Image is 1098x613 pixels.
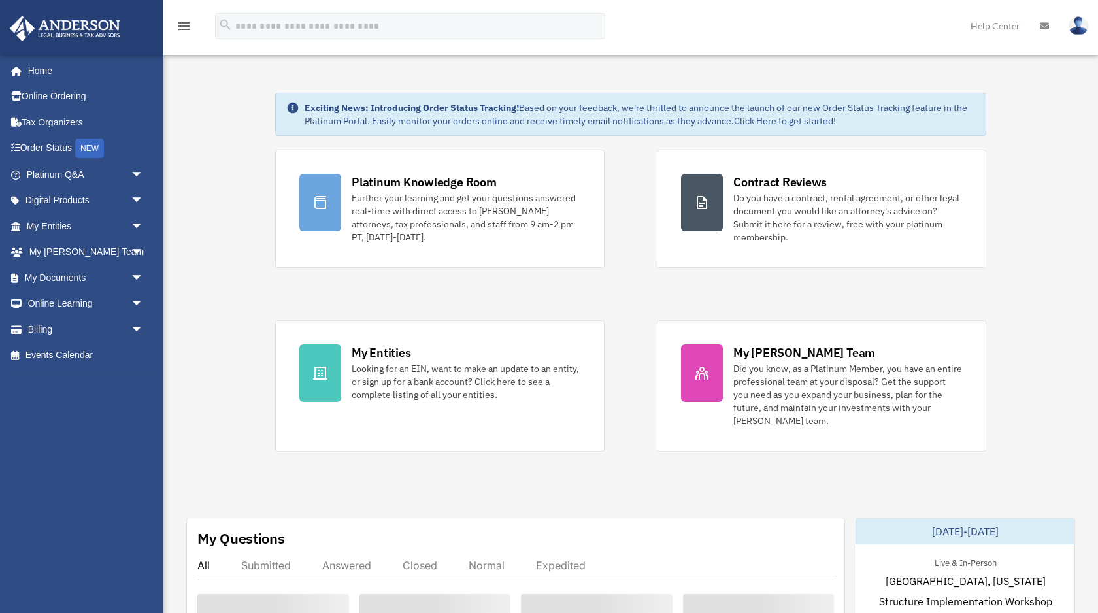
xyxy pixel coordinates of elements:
[9,316,163,342] a: Billingarrow_drop_down
[657,150,986,268] a: Contract Reviews Do you have a contract, rental agreement, or other legal document you would like...
[352,191,580,244] div: Further your learning and get your questions answered real-time with direct access to [PERSON_NAM...
[733,191,962,244] div: Do you have a contract, rental agreement, or other legal document you would like an attorney's ad...
[197,559,210,572] div: All
[131,213,157,240] span: arrow_drop_down
[733,174,827,190] div: Contract Reviews
[733,362,962,427] div: Did you know, as a Platinum Member, you have an entire professional team at your disposal? Get th...
[6,16,124,41] img: Anderson Advisors Platinum Portal
[352,344,410,361] div: My Entities
[9,342,163,369] a: Events Calendar
[733,344,875,361] div: My [PERSON_NAME] Team
[9,239,163,265] a: My [PERSON_NAME] Teamarrow_drop_down
[352,362,580,401] div: Looking for an EIN, want to make an update to an entity, or sign up for a bank account? Click her...
[131,316,157,343] span: arrow_drop_down
[9,213,163,239] a: My Entitiesarrow_drop_down
[176,23,192,34] a: menu
[886,573,1046,589] span: [GEOGRAPHIC_DATA], [US_STATE]
[9,109,163,135] a: Tax Organizers
[131,265,157,291] span: arrow_drop_down
[9,188,163,214] a: Digital Productsarrow_drop_down
[322,559,371,572] div: Answered
[131,161,157,188] span: arrow_drop_down
[9,161,163,188] a: Platinum Q&Aarrow_drop_down
[305,101,975,127] div: Based on your feedback, we're thrilled to announce the launch of our new Order Status Tracking fe...
[131,239,157,266] span: arrow_drop_down
[856,518,1074,544] div: [DATE]-[DATE]
[275,150,605,268] a: Platinum Knowledge Room Further your learning and get your questions answered real-time with dire...
[9,291,163,317] a: Online Learningarrow_drop_down
[218,18,233,32] i: search
[657,320,986,452] a: My [PERSON_NAME] Team Did you know, as a Platinum Member, you have an entire professional team at...
[176,18,192,34] i: menu
[403,559,437,572] div: Closed
[197,529,285,548] div: My Questions
[924,555,1007,569] div: Live & In-Person
[352,174,497,190] div: Platinum Knowledge Room
[9,265,163,291] a: My Documentsarrow_drop_down
[1069,16,1088,35] img: User Pic
[879,593,1052,609] span: Structure Implementation Workshop
[9,58,157,84] a: Home
[131,291,157,318] span: arrow_drop_down
[9,84,163,110] a: Online Ordering
[241,559,291,572] div: Submitted
[469,559,505,572] div: Normal
[305,102,519,114] strong: Exciting News: Introducing Order Status Tracking!
[131,188,157,214] span: arrow_drop_down
[75,139,104,158] div: NEW
[9,135,163,162] a: Order StatusNEW
[734,115,836,127] a: Click Here to get started!
[536,559,586,572] div: Expedited
[275,320,605,452] a: My Entities Looking for an EIN, want to make an update to an entity, or sign up for a bank accoun...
